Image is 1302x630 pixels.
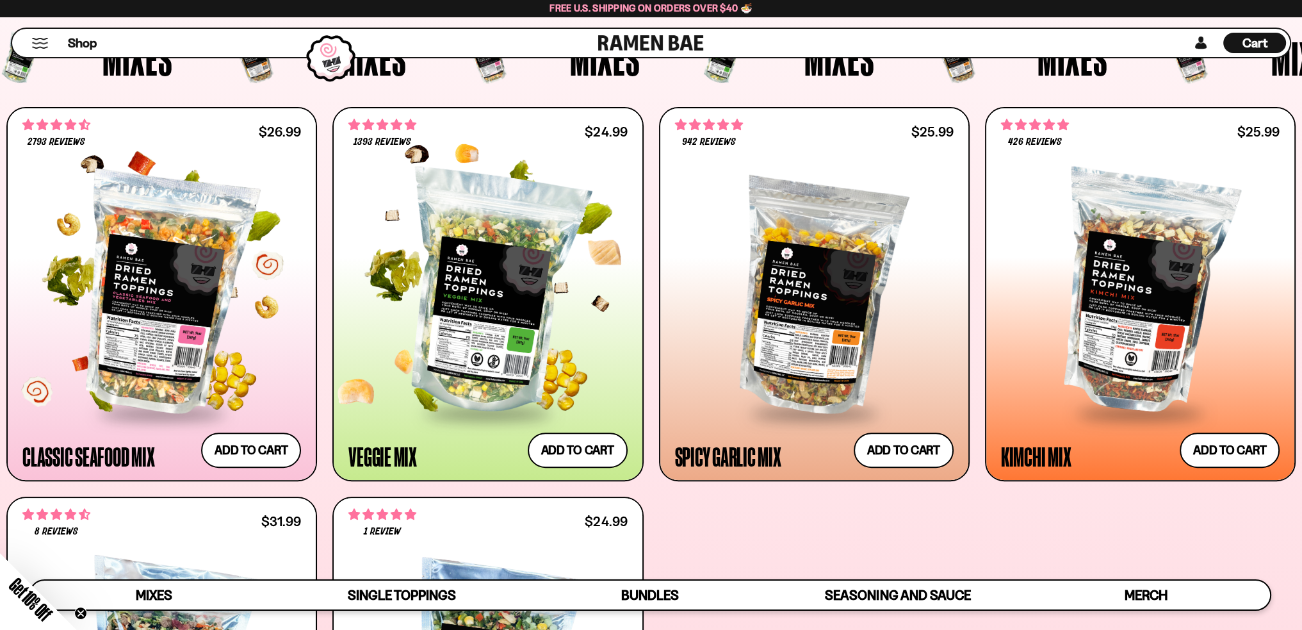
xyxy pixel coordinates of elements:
a: Single Toppings [278,581,526,609]
a: Shop [68,33,97,53]
div: Spicy Garlic Mix [675,445,781,468]
span: Cart [1242,35,1267,51]
span: Free U.S. Shipping on Orders over $40 🍜 [549,2,753,14]
span: 4.76 stars [1001,117,1069,133]
div: $24.99 [585,126,627,138]
span: 1393 reviews [354,137,411,147]
a: 4.68 stars 2793 reviews $26.99 Classic Seafood Mix Add to cart [6,107,317,481]
span: 4.62 stars [22,506,90,523]
span: Seasoning and Sauce [825,587,970,603]
div: $25.99 [1237,126,1280,138]
button: Add to cart [528,433,628,468]
button: Add to cart [201,433,301,468]
a: 4.76 stars 1393 reviews $24.99 Veggie Mix Add to cart [332,107,643,481]
a: Cart [1223,29,1286,57]
span: 5.00 stars [348,506,416,523]
button: Mobile Menu Trigger [31,38,49,49]
a: 4.75 stars 942 reviews $25.99 Spicy Garlic Mix Add to cart [659,107,970,481]
span: 4.75 stars [675,117,743,133]
span: Single Toppings [348,587,456,603]
span: Get 10% Off [6,574,56,624]
div: $31.99 [261,515,301,527]
button: Add to cart [1180,433,1280,468]
span: Shop [68,35,97,52]
a: Mixes [30,581,278,609]
div: $25.99 [911,126,954,138]
span: Mixes [136,587,172,603]
a: Merch [1022,581,1270,609]
div: Kimchi Mix [1001,445,1071,468]
button: Add to cart [854,433,954,468]
div: Classic Seafood Mix [22,445,154,468]
span: 2793 reviews [28,137,85,147]
span: 4.68 stars [22,117,90,133]
a: Bundles [526,581,774,609]
button: Close teaser [74,607,87,620]
div: $26.99 [259,126,301,138]
a: Seasoning and Sauce [774,581,1021,609]
div: $24.99 [585,515,627,527]
span: 1 review [364,527,401,537]
span: Bundles [621,587,679,603]
span: 426 reviews [1008,137,1062,147]
span: Merch [1125,587,1168,603]
a: 4.76 stars 426 reviews $25.99 Kimchi Mix Add to cart [985,107,1296,481]
span: 8 reviews [35,527,78,537]
span: 4.76 stars [348,117,416,133]
div: Veggie Mix [348,445,417,468]
span: 942 reviews [681,137,735,147]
